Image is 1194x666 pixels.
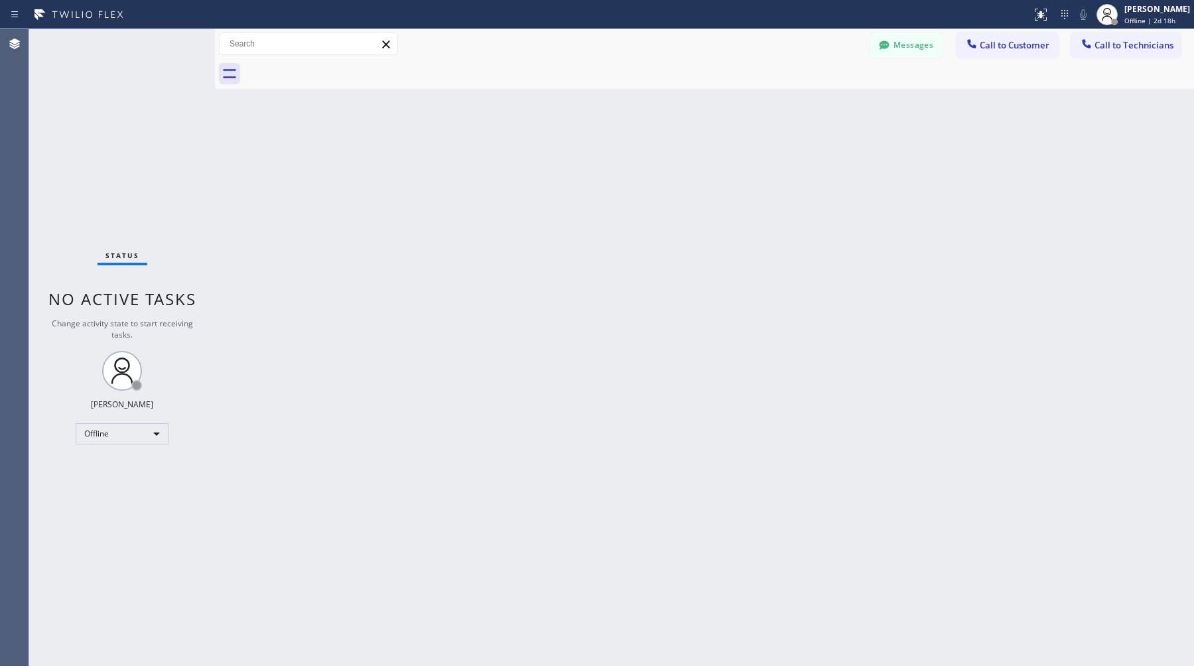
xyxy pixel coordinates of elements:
[48,288,196,310] span: No active tasks
[1074,5,1093,24] button: Mute
[76,423,168,444] div: Offline
[220,33,397,54] input: Search
[1124,16,1175,25] span: Offline | 2d 18h
[1124,3,1190,15] div: [PERSON_NAME]
[105,251,139,260] span: Status
[52,318,193,340] span: Change activity state to start receiving tasks.
[91,399,153,410] div: [PERSON_NAME]
[980,39,1049,51] span: Call to Customer
[870,33,943,58] button: Messages
[1094,39,1173,51] span: Call to Technicians
[957,33,1058,58] button: Call to Customer
[1071,33,1181,58] button: Call to Technicians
